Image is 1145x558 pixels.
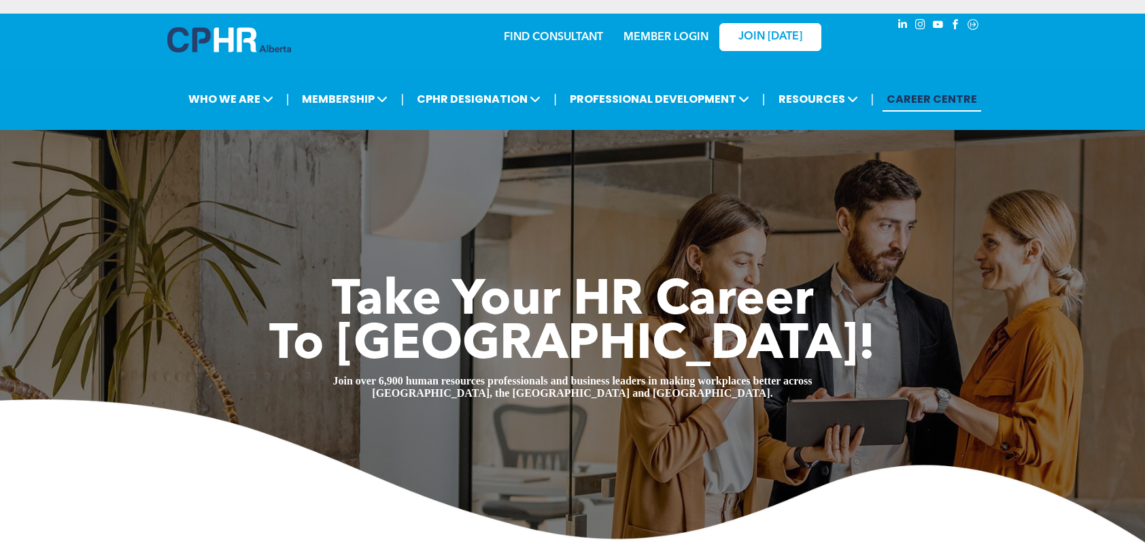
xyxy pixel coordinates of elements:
[623,31,708,42] a: MEMBER LOGIN
[566,86,753,112] span: PROFESSIONAL DEVELOPMENT
[912,17,927,35] a: instagram
[298,86,392,112] span: MEMBERSHIP
[738,31,802,44] span: JOIN [DATE]
[883,86,981,112] a: CAREER CENTRE
[167,27,291,52] img: A blue and white logo for cp alberta
[413,86,545,112] span: CPHR DESIGNATION
[895,17,910,35] a: linkedin
[504,31,603,42] a: FIND CONSULTANT
[286,85,290,113] li: |
[871,85,874,113] li: |
[774,86,862,112] span: RESOURCES
[719,23,821,51] a: JOIN [DATE]
[315,376,831,387] strong: Join over 6,900 human resources professionals and business leaders in making workplaces better ac...
[965,17,980,35] a: Social network
[930,17,945,35] a: youtube
[184,86,277,112] span: WHO WE ARE
[553,85,557,113] li: |
[381,389,764,399] strong: [GEOGRAPHIC_DATA], the [GEOGRAPHIC_DATA] and [GEOGRAPHIC_DATA].
[948,17,963,35] a: facebook
[762,85,766,113] li: |
[400,85,404,113] li: |
[269,321,876,370] span: To [GEOGRAPHIC_DATA]!
[332,277,814,326] span: Take Your HR Career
